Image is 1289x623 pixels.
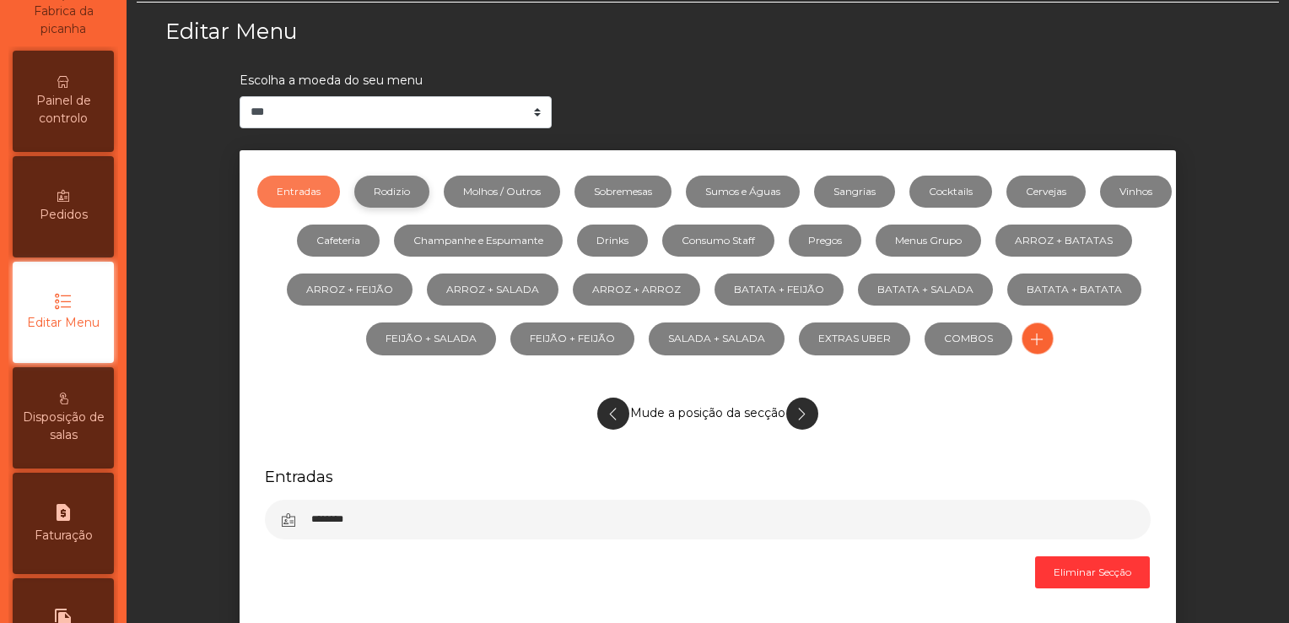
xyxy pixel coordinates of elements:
a: Cervejas [1006,176,1086,208]
a: Consumo Staff [662,225,774,257]
a: BATATA + FEIJÃO [715,274,844,306]
a: SALADA + SALADA [649,322,785,355]
span: Painel de controlo [17,92,110,127]
a: Champanhe e Espumante [394,225,563,257]
label: Escolha a moeda do seu menu [240,72,423,89]
a: ARROZ + BATATAS [995,225,1132,257]
a: BATATA + BATATA [1007,274,1141,306]
a: Molhos / Outros [444,176,560,208]
a: ARROZ + SALADA [427,274,558,306]
span: Editar Menu [27,314,100,332]
a: Pregos [789,225,861,257]
span: Pedidos [40,206,88,224]
a: Rodizio [354,176,429,208]
a: Drinks [577,225,648,257]
a: FEIJÃO + FEIJÃO [510,322,634,355]
a: Menus Grupo [876,225,981,257]
a: Cocktails [909,176,992,208]
span: Faturação [35,527,93,544]
a: Sobremesas [574,176,671,208]
a: FEIJÃO + SALADA [366,322,496,355]
a: Vinhos [1100,176,1172,208]
a: Sumos e Águas [686,176,800,208]
span: Disposição de salas [17,409,110,444]
div: Mude a posição da secção [265,389,1151,438]
a: BATATA + SALADA [858,274,993,306]
a: Sangrias [814,176,895,208]
a: Entradas [257,176,340,208]
button: Eliminar Secção [1035,556,1150,588]
h5: Entradas [265,466,1151,487]
h3: Editar Menu [165,16,704,46]
i: request_page [53,502,73,523]
a: EXTRAS UBER [799,322,910,355]
a: Cafeteria [297,225,380,257]
a: ARROZ + FEIJÃO [287,274,413,306]
a: ARROZ + ARROZ [573,274,700,306]
a: COMBOS [925,322,1012,355]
